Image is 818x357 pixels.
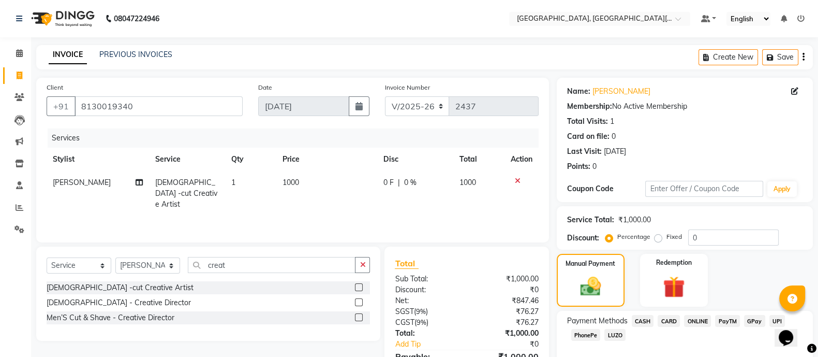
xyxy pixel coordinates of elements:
[566,259,615,268] label: Manual Payment
[467,328,546,339] div: ₹1,000.00
[656,258,692,267] label: Redemption
[684,315,711,327] span: ONLINE
[47,83,63,92] label: Client
[567,183,646,194] div: Coupon Code
[404,177,417,188] span: 0 %
[571,329,601,341] span: PhonePe
[155,178,217,209] span: [DEMOGRAPHIC_DATA] -cut Creative Artist
[604,146,626,157] div: [DATE]
[467,306,546,317] div: ₹76.27
[567,86,590,97] div: Name:
[47,148,149,171] th: Stylist
[467,274,546,284] div: ₹1,000.00
[282,178,299,187] span: 1000
[149,148,225,171] th: Service
[567,233,599,244] div: Discount:
[618,215,651,225] div: ₹1,000.00
[387,295,467,306] div: Net:
[467,284,546,295] div: ₹0
[387,328,467,339] div: Total:
[387,274,467,284] div: Sub Total:
[231,178,235,187] span: 1
[592,161,597,172] div: 0
[258,83,272,92] label: Date
[567,131,609,142] div: Card on file:
[383,177,394,188] span: 0 F
[459,178,476,187] span: 1000
[744,315,765,327] span: GPay
[114,4,159,33] b: 08047224946
[47,96,76,116] button: +91
[276,148,377,171] th: Price
[395,318,414,327] span: CGST
[49,46,87,64] a: INVOICE
[387,306,467,317] div: ( )
[567,215,614,225] div: Service Total:
[387,317,467,328] div: ( )
[567,101,802,112] div: No Active Membership
[645,181,763,197] input: Enter Offer / Coupon Code
[567,161,590,172] div: Points:
[188,257,355,273] input: Search or Scan
[387,284,467,295] div: Discount:
[225,148,276,171] th: Qty
[467,295,546,306] div: ₹847.46
[387,339,480,350] a: Add Tip
[715,315,740,327] span: PayTM
[574,275,607,298] img: _cash.svg
[467,317,546,328] div: ₹76.27
[767,181,797,197] button: Apply
[612,131,616,142] div: 0
[769,315,785,327] span: UPI
[75,96,243,116] input: Search by Name/Mobile/Email/Code
[99,50,172,59] a: PREVIOUS INVOICES
[567,116,608,127] div: Total Visits:
[47,312,174,323] div: Men’S Cut & Shave - Creative Director
[480,339,546,350] div: ₹0
[632,315,654,327] span: CASH
[53,178,111,187] span: [PERSON_NAME]
[395,307,413,316] span: SGST
[762,49,798,65] button: Save
[567,101,612,112] div: Membership:
[398,177,400,188] span: |
[656,274,691,301] img: _gift.svg
[395,258,419,269] span: Total
[610,116,614,127] div: 1
[567,146,602,157] div: Last Visit:
[48,128,546,148] div: Services
[617,232,650,241] label: Percentage
[504,148,539,171] th: Action
[775,316,808,347] iframe: chat widget
[453,148,504,171] th: Total
[47,282,194,293] div: [DEMOGRAPHIC_DATA] -cut Creative Artist
[698,49,758,65] button: Create New
[416,318,426,326] span: 9%
[658,315,680,327] span: CARD
[47,297,191,308] div: [DEMOGRAPHIC_DATA] - Creative Director
[592,86,650,97] a: [PERSON_NAME]
[666,232,682,241] label: Fixed
[567,316,628,326] span: Payment Methods
[415,307,425,316] span: 9%
[604,329,626,341] span: LUZO
[385,83,430,92] label: Invoice Number
[377,148,453,171] th: Disc
[26,4,97,33] img: logo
